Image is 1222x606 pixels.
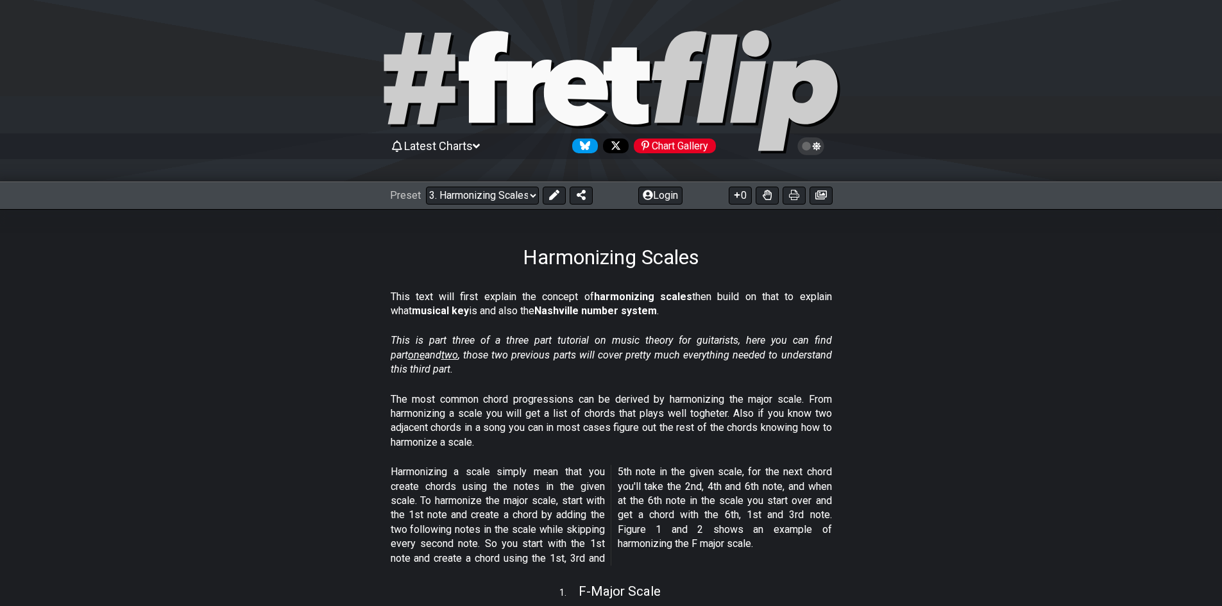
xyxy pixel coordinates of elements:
button: Create image [810,187,833,205]
span: Latest Charts [404,139,473,153]
button: Edit Preset [543,187,566,205]
button: Print [783,187,806,205]
strong: Nashville number system [534,305,657,317]
strong: musical key [412,305,469,317]
h1: Harmonizing Scales [523,245,699,269]
button: Share Preset [570,187,593,205]
p: This text will first explain the concept of then build on that to explain what is and also the . [391,290,832,319]
a: Follow #fretflip at X [598,139,629,153]
a: Follow #fretflip at Bluesky [567,139,598,153]
p: Harmonizing a scale simply mean that you create chords using the notes in the given scale. To har... [391,465,832,566]
span: Preset [390,189,421,201]
button: Login [638,187,683,205]
span: F - Major Scale [579,584,661,599]
strong: harmonizing scales [594,290,692,303]
div: Chart Gallery [634,139,716,153]
button: 0 [729,187,752,205]
button: Toggle Dexterity for all fretkits [756,187,779,205]
span: Toggle light / dark theme [804,140,819,152]
select: Preset [426,187,539,205]
a: #fretflip at Pinterest [629,139,716,153]
span: one [408,349,425,361]
em: This is part three of a three part tutorial on music theory for guitarists, here you can find par... [391,334,832,375]
p: The most common chord progressions can be derived by harmonizing the major scale. From harmonizin... [391,392,832,450]
span: two [441,349,458,361]
span: 1 . [559,586,579,600]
